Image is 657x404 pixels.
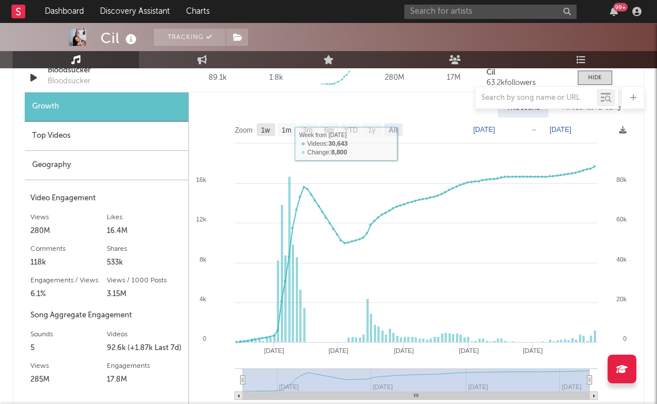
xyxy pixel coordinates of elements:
input: Search by song name or URL [476,94,597,103]
div: 280M [368,72,422,84]
text: YTD [344,126,358,134]
text: [DATE] [473,126,495,134]
button: Tracking [154,29,226,46]
text: 3m [303,126,313,134]
div: 6.1% [30,288,107,301]
text: [DATE] [328,347,349,354]
div: 533k [107,256,183,270]
div: 17M [427,72,481,84]
text: 40k [616,256,627,263]
text: [DATE] [523,347,543,354]
div: Views / 1000 Posts [107,274,183,288]
text: 0 [623,335,627,342]
div: 89.1k [191,72,244,84]
text: → [530,126,537,134]
text: [DATE] [459,347,479,354]
div: Song Aggregate Engagement [30,309,183,323]
div: Likes [107,211,183,224]
text: 8k [199,256,206,263]
button: 99+ [610,7,618,16]
div: Top Videos [25,122,188,151]
div: 5 [30,341,107,355]
text: [DATE] [550,126,571,134]
text: 12k [196,216,206,223]
div: Views [30,359,107,373]
text: 0 [203,335,206,342]
div: 99 + [613,3,628,11]
div: Videos [107,328,183,341]
div: Shares [107,242,183,256]
div: 16.4M [107,224,183,238]
div: 1.8k [269,72,283,84]
text: 6m [324,126,334,134]
strong: Cil [486,69,495,76]
div: 17.8M [107,373,183,387]
text: 80k [616,176,627,183]
text: Zoom [235,126,253,134]
div: 285M [30,373,107,387]
div: 280M [30,224,107,238]
text: 1m [282,126,292,134]
text: 1w [261,126,270,134]
div: Cil [101,29,140,48]
text: 60k [616,216,627,223]
div: Engagements [107,359,183,373]
div: 118k [30,256,107,270]
div: Views [30,211,107,224]
div: Comments [30,242,107,256]
div: 92.6k (+1.87k Last 7d) [107,341,183,355]
div: Sounds [30,328,107,341]
input: Search for artists [404,5,577,19]
a: Cil [486,69,566,77]
text: 20k [616,296,627,302]
div: Video Engagement [30,192,183,205]
text: 4k [199,296,206,302]
div: Bloodsucker [48,76,91,87]
div: 63.2k followers [486,79,566,87]
a: Bloodsucker [48,65,168,76]
div: Geography [25,151,188,180]
text: All [389,126,397,134]
text: [DATE] [264,347,284,354]
text: 1y [368,126,376,134]
text: 16k [196,176,206,183]
div: Engagements / Views [30,274,107,288]
div: 3.15M [107,288,183,301]
text: [DATE] [394,347,414,354]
